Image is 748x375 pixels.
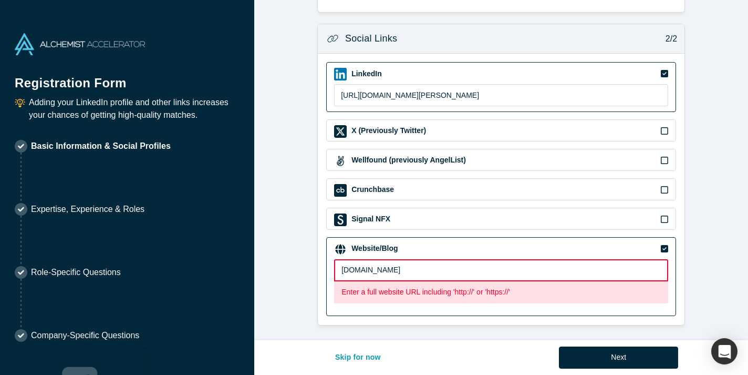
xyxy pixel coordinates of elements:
[334,68,347,80] img: LinkedIn icon
[326,237,676,317] div: Website/Blog iconWebsite/BlogEnter a full website URL including 'http://' or 'https://'
[334,184,347,197] img: Crunchbase icon
[326,62,676,112] div: LinkedIn iconLinkedIn
[334,214,347,226] img: Signal NFX icon
[31,329,139,342] p: Company-Specific Questions
[334,125,347,138] img: X (Previously Twitter) icon
[341,287,661,298] p: Enter a full website URL including 'http://' or 'https://'
[334,243,347,256] img: Website/Blog icon
[326,149,676,171] div: Wellfound (previously AngelList) iconWellfound (previously AngelList)
[324,347,392,369] button: Skip for now
[350,125,426,136] label: X (Previously Twitter)
[345,32,397,46] h3: Social Links
[350,155,466,166] label: Wellfound (previously AngelList)
[326,119,676,141] div: X (Previously Twitter) iconX (Previously Twitter)
[31,203,144,216] p: Expertise, Experience & Roles
[350,68,382,79] label: LinkedIn
[326,208,676,230] div: Signal NFX iconSignal NFX
[31,140,171,153] p: Basic Information & Social Profiles
[350,184,394,195] label: Crunchbase
[660,33,677,45] p: 2/2
[31,266,121,279] p: Role-Specific Questions
[350,214,390,225] label: Signal NFX
[29,96,240,121] p: Adding your LinkedIn profile and other links increases your chances of getting high-quality matches.
[326,178,676,200] div: Crunchbase iconCrunchbase
[334,155,347,167] img: Wellfound (previously AngelList) icon
[15,63,240,93] h1: Registration Form
[559,347,678,369] button: Next
[15,33,145,55] img: Alchemist Accelerator Logo
[350,243,398,254] label: Website/Blog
